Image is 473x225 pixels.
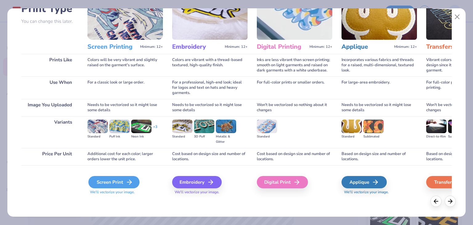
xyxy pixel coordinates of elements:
div: Image You Uploaded [21,99,78,116]
img: Metallic & Glitter [216,120,236,133]
img: Standard [87,120,108,133]
div: Direct-to-film [426,134,447,139]
div: Use When [21,76,78,99]
img: Standard [172,120,192,133]
div: For large-area embroidery. [342,76,417,99]
div: Standard [172,134,192,139]
div: Transfers [426,176,471,188]
h3: Applique [342,43,392,51]
div: Colors will be very vibrant and slightly raised on the garment's surface. [87,54,163,76]
p: You can change this later. [21,19,78,24]
div: Needs to be vectorized so it might lose some details [172,99,248,116]
img: Sublimated [363,120,384,133]
div: Embroidery [172,176,222,188]
div: For full-color prints or smaller orders. [257,76,332,99]
div: Applique [342,176,387,188]
div: Standard [87,134,108,139]
span: We'll vectorize your image. [87,190,163,195]
div: + 3 [153,124,157,135]
img: Standard [342,120,362,133]
img: Puff Ink [109,120,130,133]
div: Cost based on design size and number of locations. [257,148,332,165]
span: Minimum: 12+ [309,45,332,49]
img: Neon Ink [131,120,152,133]
div: Prints Like [21,54,78,76]
div: Standard [342,134,362,139]
span: Minimum: 12+ [225,45,248,49]
div: Based on design size and number of locations. [342,148,417,165]
h3: Embroidery [172,43,222,51]
img: Direct-to-film [426,120,447,133]
div: Supacolor [448,134,468,139]
div: Digital Print [257,176,308,188]
div: For a classic look or large order. [87,76,163,99]
div: Sublimated [363,134,384,139]
span: We'll vectorize your image. [172,190,248,195]
span: Minimum: 12+ [140,45,163,49]
div: Additional cost for each color; larger orders lower the unit price. [87,148,163,165]
div: Needs to be vectorized so it might lose some details [342,99,417,116]
div: Puff Ink [109,134,130,139]
div: Metallic & Glitter [216,134,236,145]
span: We'll vectorize your image. [342,190,417,195]
div: Variants [21,116,78,148]
div: Neon Ink [131,134,152,139]
div: Standard [257,134,277,139]
div: Won't be vectorized so nothing about it changes [257,99,332,116]
img: Standard [257,120,277,133]
div: Screen Print [88,176,139,188]
div: Price Per Unit [21,148,78,165]
div: Needs to be vectorized so it might lose some details [87,99,163,116]
h3: Screen Printing [87,43,138,51]
div: Incorporates various fabrics and threads for a raised, multi-dimensional, textured look. [342,54,417,76]
div: 3D Puff [194,134,214,139]
div: Cost based on design size and number of locations. [172,148,248,165]
div: Colors are vibrant with a thread-based textured, high-quality finish. [172,54,248,76]
div: Inks are less vibrant than screen printing; smooth on light garments and raised on dark garments ... [257,54,332,76]
img: 3D Puff [194,120,214,133]
h3: Digital Printing [257,43,307,51]
img: Supacolor [448,120,468,133]
div: For a professional, high-end look; ideal for logos and text on hats and heavy garments. [172,76,248,99]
